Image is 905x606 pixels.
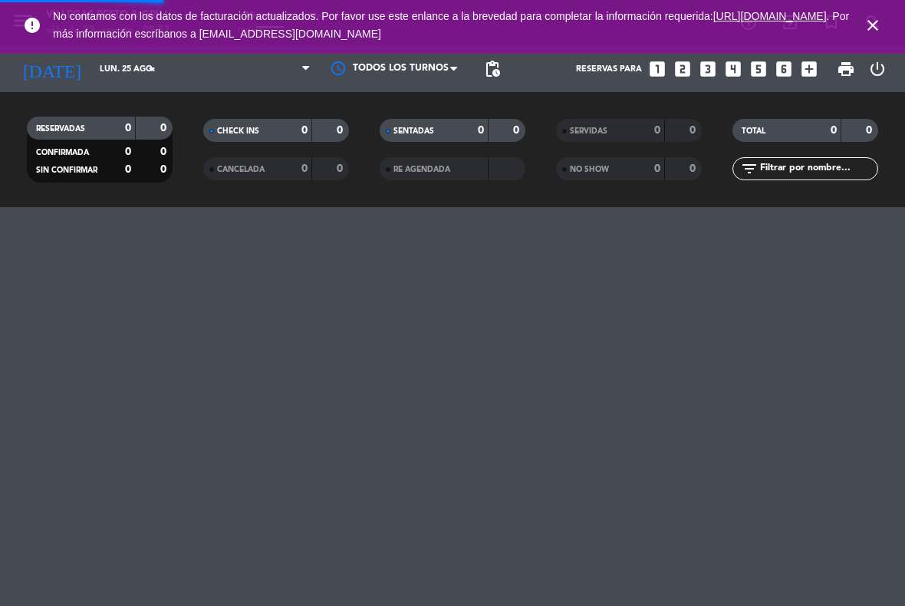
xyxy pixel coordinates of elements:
[393,166,450,173] span: RE AGENDADA
[740,160,759,178] i: filter_list
[337,163,346,174] strong: 0
[689,163,699,174] strong: 0
[23,16,41,35] i: error
[53,10,849,40] span: No contamos con los datos de facturación actualizados. Por favor use este enlance a la brevedad p...
[125,147,131,157] strong: 0
[160,147,169,157] strong: 0
[713,10,827,22] a: [URL][DOMAIN_NAME]
[774,59,794,79] i: looks_6
[393,127,434,135] span: SENTADAS
[301,125,308,136] strong: 0
[868,60,887,78] i: power_settings_new
[742,127,765,135] span: TOTAL
[576,64,642,74] span: Reservas para
[723,59,743,79] i: looks_4
[799,59,819,79] i: add_box
[217,166,265,173] span: CANCELADA
[654,163,660,174] strong: 0
[673,59,693,79] i: looks_two
[36,166,97,174] span: SIN CONFIRMAR
[513,125,522,136] strong: 0
[570,166,609,173] span: NO SHOW
[698,59,718,79] i: looks_3
[654,125,660,136] strong: 0
[689,125,699,136] strong: 0
[759,160,877,177] input: Filtrar por nombre...
[125,164,131,175] strong: 0
[36,125,85,133] span: RESERVADAS
[647,59,667,79] i: looks_one
[217,127,259,135] span: CHECK INS
[143,60,161,78] i: arrow_drop_down
[160,123,169,133] strong: 0
[160,164,169,175] strong: 0
[337,125,346,136] strong: 0
[301,163,308,174] strong: 0
[864,16,882,35] i: close
[749,59,768,79] i: looks_5
[478,125,484,136] strong: 0
[483,60,502,78] span: pending_actions
[570,127,607,135] span: SERVIDAS
[866,125,875,136] strong: 0
[36,149,89,156] span: CONFIRMADA
[837,60,855,78] span: print
[53,10,849,40] a: . Por más información escríbanos a [EMAIL_ADDRESS][DOMAIN_NAME]
[125,123,131,133] strong: 0
[862,46,893,92] div: LOG OUT
[831,125,837,136] strong: 0
[12,52,92,86] i: [DATE]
